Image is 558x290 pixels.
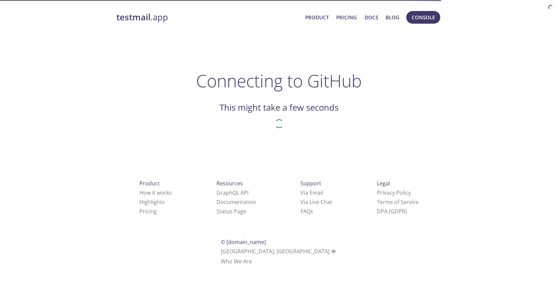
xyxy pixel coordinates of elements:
span: s [311,208,313,215]
span: Legal [377,180,390,187]
h1: Connecting to GitHub [196,71,362,91]
span: Support [301,180,321,187]
a: Documentation [216,198,256,206]
a: Pricing [139,208,157,215]
a: Who We Are [221,258,252,265]
a: FAQ [301,208,313,215]
span: [GEOGRAPHIC_DATA], [GEOGRAPHIC_DATA] [221,248,337,255]
a: Pricing [336,13,357,22]
a: Product [305,13,329,22]
a: testmail.app [116,12,300,23]
span: Resources [216,180,243,187]
span: Console [412,13,435,22]
a: Via Email [301,189,323,196]
a: Terms of Service [377,198,419,206]
a: How it works [139,189,172,196]
button: Console [406,11,440,24]
span: © [DOMAIN_NAME] [221,238,266,246]
a: Highlights [139,198,165,206]
a: GraphQL API [216,189,248,196]
h2: This might take a few seconds [219,102,339,113]
a: DPA (GDPR) [377,208,407,215]
a: Docs [365,13,378,22]
span: Product [139,180,160,187]
a: Blog [386,13,399,22]
a: Privacy Policy [377,189,411,196]
a: Status Page [216,208,246,215]
strong: testmail [116,11,150,23]
a: Via Live Chat [301,198,332,206]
